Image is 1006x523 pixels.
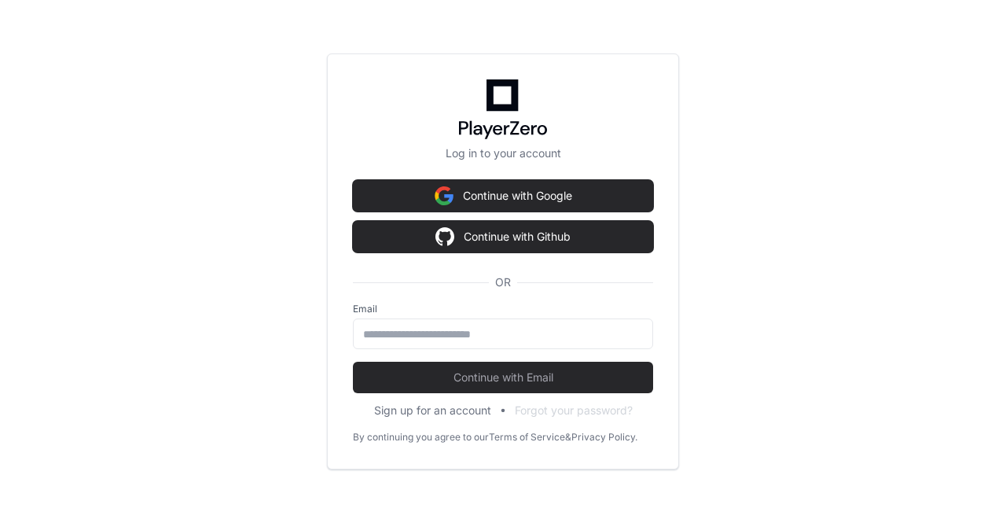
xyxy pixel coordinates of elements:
[489,431,565,444] a: Terms of Service
[489,274,517,290] span: OR
[374,403,491,418] button: Sign up for an account
[353,303,653,315] label: Email
[435,221,454,252] img: Sign in with google
[515,403,633,418] button: Forgot your password?
[353,180,653,212] button: Continue with Google
[565,431,571,444] div: &
[353,370,653,385] span: Continue with Email
[353,145,653,161] p: Log in to your account
[435,180,453,212] img: Sign in with google
[353,362,653,393] button: Continue with Email
[353,221,653,252] button: Continue with Github
[571,431,637,444] a: Privacy Policy.
[353,431,489,444] div: By continuing you agree to our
